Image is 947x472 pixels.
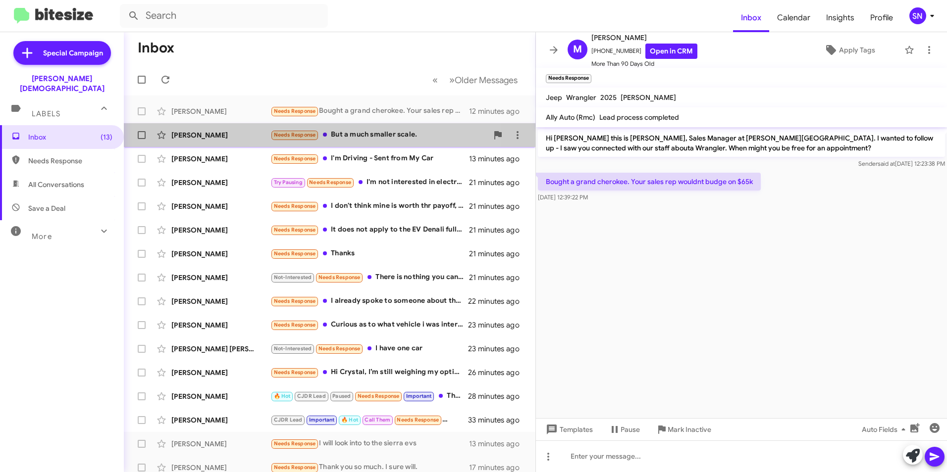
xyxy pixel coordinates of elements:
span: Sender [DATE] 12:23:38 PM [858,160,945,167]
button: Mark Inactive [648,421,719,438]
span: Needs Response [274,322,316,328]
div: [PERSON_NAME] [171,178,270,188]
div: Thank you so much [270,390,468,402]
span: Save a Deal [28,203,65,213]
div: 21 minutes ago [469,225,527,235]
a: Calendar [769,3,818,32]
div: 12 minutes ago [469,106,527,116]
div: [PERSON_NAME] [171,391,270,401]
span: Lead process completed [599,113,679,122]
span: [DATE] 12:39:22 PM [538,193,588,201]
div: 33 minutes ago [468,415,527,425]
div: [PERSON_NAME] [171,130,270,140]
span: Call Them [365,417,390,423]
span: Wrangler [566,93,596,102]
div: [PERSON_NAME] [171,296,270,306]
div: 21 minutes ago [469,178,527,188]
a: Special Campaign [13,41,111,65]
span: Needs Response [274,298,316,304]
span: Needs Response [309,179,351,186]
span: (13) [101,132,112,142]
span: Try Pausing [274,179,303,186]
span: Needs Response [274,155,316,162]
span: Needs Response [358,393,400,399]
div: [PERSON_NAME] [171,154,270,164]
span: Ally Auto (Rmc) [546,113,595,122]
div: But a much smaller scale. [270,129,488,141]
div: SN [909,7,926,24]
span: Auto Fields [862,421,909,438]
span: Templates [544,421,593,438]
span: Needs Response [28,156,112,166]
div: Curious as to what vehicle i was interested in? [270,319,468,330]
div: [PERSON_NAME] [PERSON_NAME] [171,344,270,354]
div: I already spoke to someone about the Sierra. Couldn't get the monthly payments to work. Thank you... [270,295,468,307]
a: Insights [818,3,862,32]
div: I'm not interested in electric at all. When I'm ready I'll let you know when I can come by. [270,177,469,188]
span: Not-Interested [274,345,312,352]
span: Needs Response [318,345,361,352]
span: Not-Interested [274,274,312,281]
a: Inbox [733,3,769,32]
div: I will look into to the sierra evs [270,438,469,449]
div: Sounds good, thank you b [270,414,468,425]
div: 26 minutes ago [468,368,527,378]
div: 22 minutes ago [468,296,527,306]
span: Important [406,393,432,399]
span: « [432,74,438,86]
span: Needs Response [274,464,316,471]
div: There is nothing you can do for my situation. I want a jeep, my credit score only in 400's n afte... [270,272,469,283]
input: Search [120,4,328,28]
span: Older Messages [455,75,518,86]
span: More Than 90 Days Old [591,59,697,69]
p: Hi [PERSON_NAME] this is [PERSON_NAME], Sales Manager at [PERSON_NAME][GEOGRAPHIC_DATA]. I wanted... [538,129,945,157]
span: Needs Response [274,227,316,233]
span: Needs Response [274,132,316,138]
span: Inbox [28,132,112,142]
div: I don't think mine is worth thr payoff, tbh [270,200,469,212]
div: 21 minutes ago [469,201,527,211]
span: CJDR Lead [297,393,326,399]
div: It does not apply to the EV Denali fully loaded. Thank you. [270,224,469,236]
button: Auto Fields [854,421,917,438]
span: Needs Response [274,250,316,257]
button: SN [901,7,936,24]
span: More [32,232,52,241]
div: 13 minutes ago [469,154,527,164]
span: 🔥 Hot [341,417,358,423]
div: [PERSON_NAME] [171,368,270,378]
span: » [449,74,455,86]
span: Important [309,417,335,423]
span: said at [878,160,895,167]
span: Jeep [546,93,562,102]
span: Special Campaign [43,48,103,58]
div: [PERSON_NAME] [171,320,270,330]
span: Needs Response [274,203,316,209]
div: 23 minutes ago [468,344,527,354]
span: Needs Response [397,417,439,423]
span: Paused [332,393,351,399]
button: Next [443,70,524,90]
h1: Inbox [138,40,174,56]
div: [PERSON_NAME] [171,201,270,211]
nav: Page navigation example [427,70,524,90]
span: Labels [32,109,60,118]
div: Thanks [270,248,469,259]
div: I have one car [270,343,468,354]
span: [PERSON_NAME] [621,93,676,102]
a: Open in CRM [645,44,697,59]
small: Needs Response [546,74,591,83]
span: Needs Response [274,369,316,376]
span: [PERSON_NAME] [591,32,697,44]
div: [PERSON_NAME] [171,249,270,259]
div: 13 minutes ago [469,439,527,449]
span: Profile [862,3,901,32]
span: M [573,42,582,57]
span: Pause [621,421,640,438]
span: Mark Inactive [668,421,711,438]
div: [PERSON_NAME] [171,273,270,283]
div: Bought a grand cherokee. Your sales rep wouldnt budge on $65k [270,105,469,117]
